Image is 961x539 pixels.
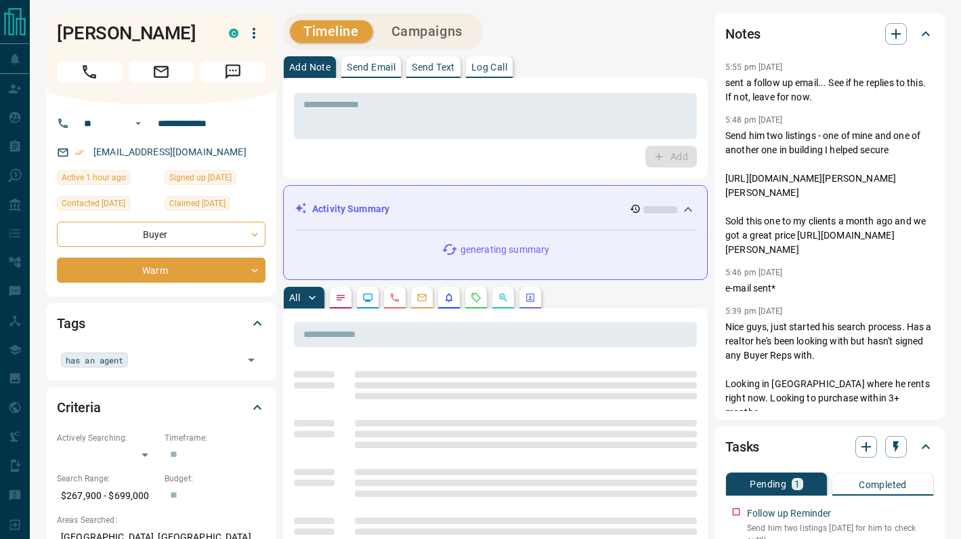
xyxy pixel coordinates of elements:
[794,479,800,489] p: 1
[444,292,454,303] svg: Listing Alerts
[461,243,549,257] p: generating summary
[165,432,265,444] p: Timeframe:
[312,202,389,216] p: Activity Summary
[57,307,265,340] div: Tags
[165,473,265,485] p: Budget:
[725,115,783,125] p: 5:48 pm [DATE]
[725,129,934,257] p: Send him two listings - one of mine and one of another one in building I helped secure [URL][DOMA...
[57,170,158,189] div: Tue Oct 14 2025
[725,23,761,45] h2: Notes
[725,62,783,72] p: 5:55 pm [DATE]
[129,61,194,83] span: Email
[471,62,507,72] p: Log Call
[412,62,455,72] p: Send Text
[57,485,158,507] p: $267,900 - $699,000
[62,197,125,210] span: Contacted [DATE]
[242,351,261,370] button: Open
[347,62,396,72] p: Send Email
[525,292,536,303] svg: Agent Actions
[725,436,759,458] h2: Tasks
[57,473,158,485] p: Search Range:
[66,353,123,367] span: has an agent
[725,431,934,463] div: Tasks
[62,171,126,184] span: Active 1 hour ago
[57,391,265,424] div: Criteria
[498,292,509,303] svg: Opportunities
[747,506,831,521] p: Follow up Reminder
[169,197,226,210] span: Claimed [DATE]
[57,22,209,44] h1: [PERSON_NAME]
[200,61,265,83] span: Message
[725,306,783,316] p: 5:39 pm [DATE]
[74,148,84,157] svg: Email Verified
[725,268,783,277] p: 5:46 pm [DATE]
[725,18,934,50] div: Notes
[725,320,934,448] p: Nice guys, just started his search process. Has a realtor he's been looking with but hasn't signe...
[169,171,232,184] span: Signed up [DATE]
[859,480,907,490] p: Completed
[229,28,238,38] div: condos.ca
[57,61,122,83] span: Call
[389,292,400,303] svg: Calls
[93,146,247,157] a: [EMAIL_ADDRESS][DOMAIN_NAME]
[750,479,786,489] p: Pending
[417,292,427,303] svg: Emails
[362,292,373,303] svg: Lead Browsing Activity
[725,281,934,296] p: e-mail sent*
[295,197,696,222] div: Activity Summary
[290,20,372,43] button: Timeline
[165,196,265,215] div: Wed Oct 01 2025
[57,258,265,283] div: Warm
[57,397,101,418] h2: Criteria
[57,313,85,334] h2: Tags
[335,292,346,303] svg: Notes
[165,170,265,189] div: Wed Oct 01 2025
[378,20,476,43] button: Campaigns
[57,196,158,215] div: Thu Oct 02 2025
[57,514,265,526] p: Areas Searched:
[725,76,934,104] p: sent a follow up email... See if he replies to this. If not, leave for now.
[289,62,330,72] p: Add Note
[130,115,146,132] button: Open
[57,432,158,444] p: Actively Searching:
[289,293,300,302] p: All
[57,222,265,247] div: Buyer
[471,292,482,303] svg: Requests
